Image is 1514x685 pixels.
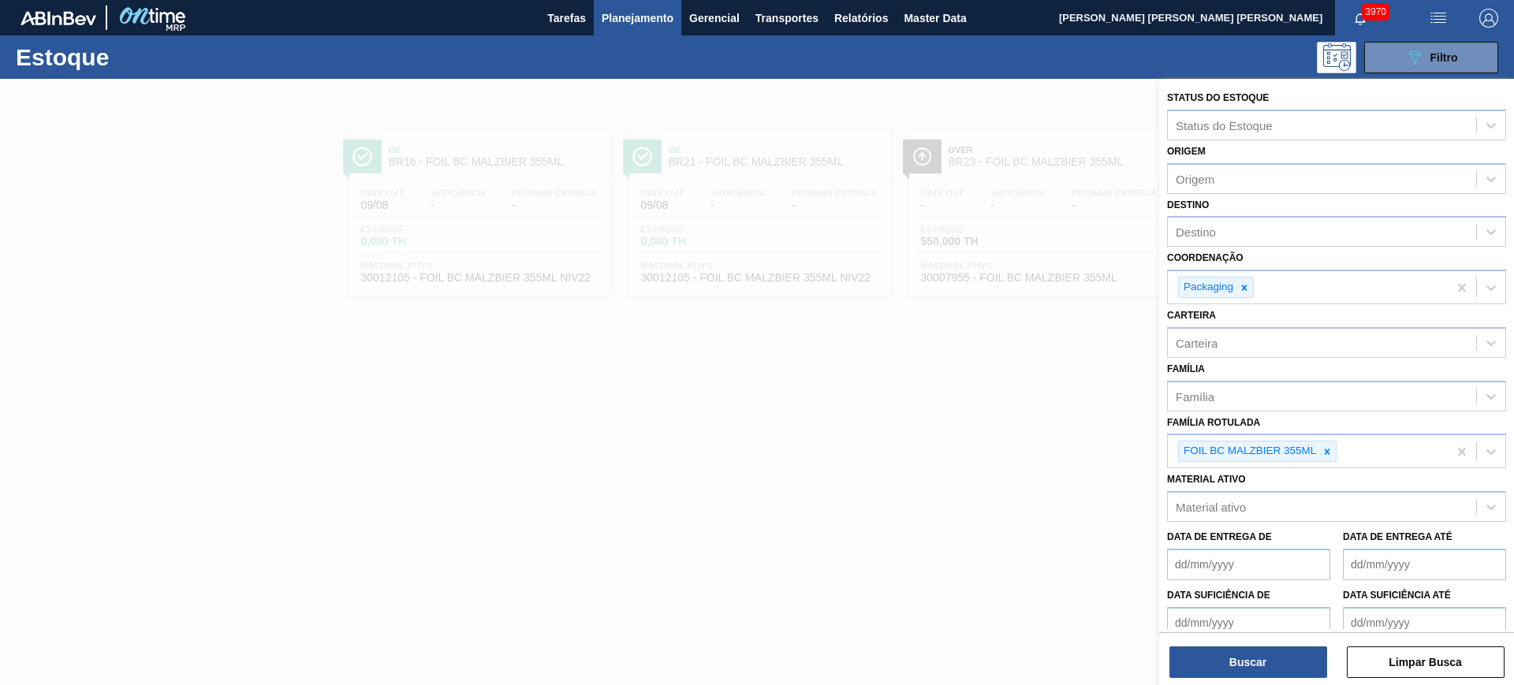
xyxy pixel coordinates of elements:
[1167,531,1272,542] label: Data de Entrega de
[1167,146,1206,157] label: Origem
[1343,607,1506,638] input: dd/mm/yyyy
[16,48,252,66] h1: Estoque
[1176,336,1218,349] div: Carteira
[1479,9,1498,28] img: Logout
[547,9,586,28] span: Tarefas
[1179,277,1236,297] div: Packaging
[1317,42,1356,73] div: Pogramando: nenhum usuário selecionado
[1176,118,1273,132] div: Status do Estoque
[904,9,966,28] span: Master Data
[1343,531,1452,542] label: Data de Entrega até
[1430,51,1458,64] span: Filtro
[1429,9,1448,28] img: userActions
[1167,549,1330,580] input: dd/mm/yyyy
[1167,607,1330,638] input: dd/mm/yyyy
[1167,590,1270,601] label: Data suficiência de
[755,9,819,28] span: Transportes
[1176,501,1246,514] div: Material ativo
[602,9,673,28] span: Planejamento
[1167,363,1205,374] label: Família
[1167,474,1246,485] label: Material ativo
[1343,590,1451,601] label: Data suficiência até
[1167,310,1216,321] label: Carteira
[1167,252,1244,263] label: Coordenação
[1179,441,1318,461] div: FOIL BC MALZBIER 355ML
[834,9,888,28] span: Relatórios
[1167,92,1269,103] label: Status do Estoque
[1362,3,1389,20] span: 3970
[1167,199,1209,210] label: Destino
[21,11,96,25] img: TNhmsLtSVTkK8tSr43FrP2fwEKptu5GPRR3wAAAABJRU5ErkJggg==
[1167,417,1260,428] label: Família Rotulada
[1364,42,1498,73] button: Filtro
[689,9,740,28] span: Gerencial
[1343,549,1506,580] input: dd/mm/yyyy
[1335,7,1385,29] button: Notificações
[1176,225,1216,239] div: Destino
[1176,389,1214,403] div: Família
[1176,172,1214,185] div: Origem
